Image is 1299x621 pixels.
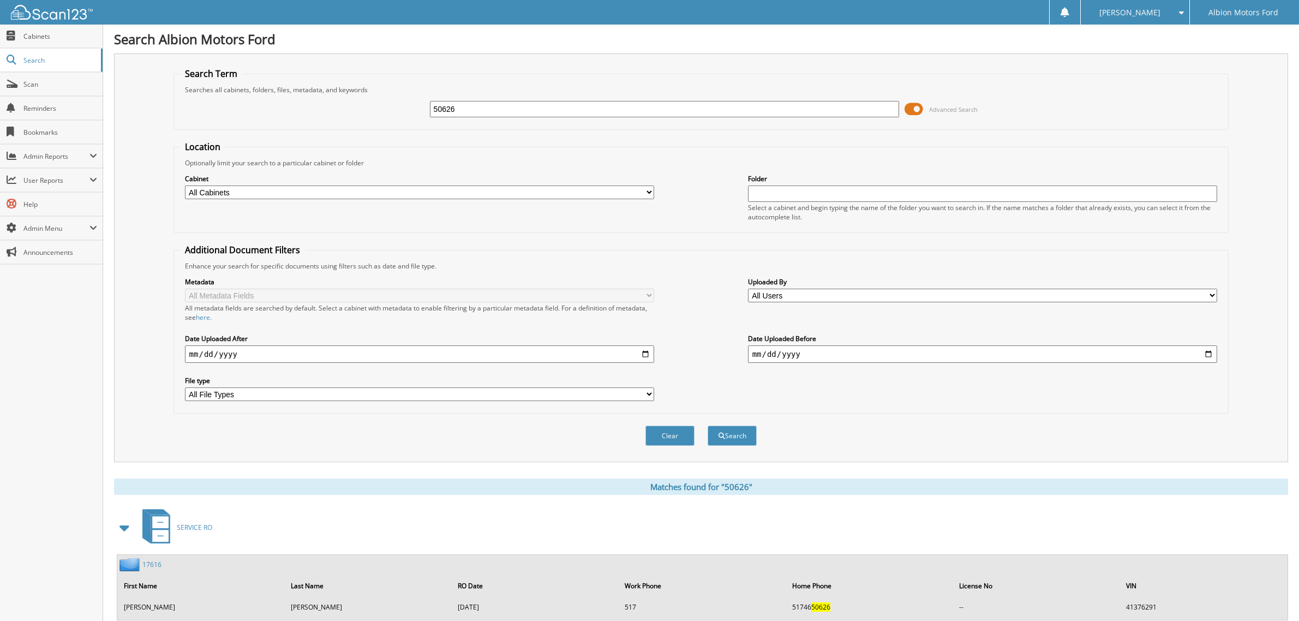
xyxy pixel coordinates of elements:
[179,261,1223,271] div: Enhance your search for specific documents using filters such as date and file type.
[114,479,1288,495] div: Matches found for "50626"
[23,128,97,137] span: Bookmarks
[787,598,953,616] td: 51746
[185,334,655,343] label: Date Uploaded After
[23,80,97,89] span: Scan
[452,598,618,616] td: [DATE]
[23,152,89,161] span: Admin Reports
[619,598,785,616] td: 517
[118,598,284,616] td: [PERSON_NAME]
[23,56,95,65] span: Search
[136,506,212,549] a: SERVICE RO
[179,158,1223,168] div: Optionally limit your search to a particular cabinet or folder
[23,224,89,233] span: Admin Menu
[748,174,1218,183] label: Folder
[185,277,655,286] label: Metadata
[23,248,97,257] span: Announcements
[114,30,1288,48] h1: Search Albion Motors Ford
[929,105,978,114] span: Advanced Search
[23,104,97,113] span: Reminders
[708,426,757,446] button: Search
[954,575,1120,597] th: License No
[23,32,97,41] span: Cabinets
[748,345,1218,363] input: end
[1121,575,1286,597] th: VIN
[1208,9,1278,16] span: Albion Motors Ford
[1099,9,1160,16] span: [PERSON_NAME]
[196,313,210,322] a: here
[285,598,451,616] td: [PERSON_NAME]
[185,345,655,363] input: start
[142,560,161,569] a: 17616
[119,558,142,571] img: folder2.png
[23,176,89,185] span: User Reports
[23,200,97,209] span: Help
[645,426,695,446] button: Clear
[619,575,785,597] th: Work Phone
[179,85,1223,94] div: Searches all cabinets, folders, files, metadata, and keywords
[177,523,212,532] span: SERVICE RO
[811,602,830,612] span: 50626
[748,203,1218,222] div: Select a cabinet and begin typing the name of the folder you want to search in. If the name match...
[179,141,226,153] legend: Location
[185,303,655,322] div: All metadata fields are searched by default. Select a cabinet with metadata to enable filtering b...
[118,575,284,597] th: First Name
[748,277,1218,286] label: Uploaded By
[179,244,306,256] legend: Additional Document Filters
[285,575,451,597] th: Last Name
[185,376,655,385] label: File type
[179,68,243,80] legend: Search Term
[452,575,618,597] th: RO Date
[1121,598,1286,616] td: 41376291
[11,5,93,20] img: scan123-logo-white.svg
[185,174,655,183] label: Cabinet
[954,598,1120,616] td: --
[748,334,1218,343] label: Date Uploaded Before
[787,575,953,597] th: Home Phone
